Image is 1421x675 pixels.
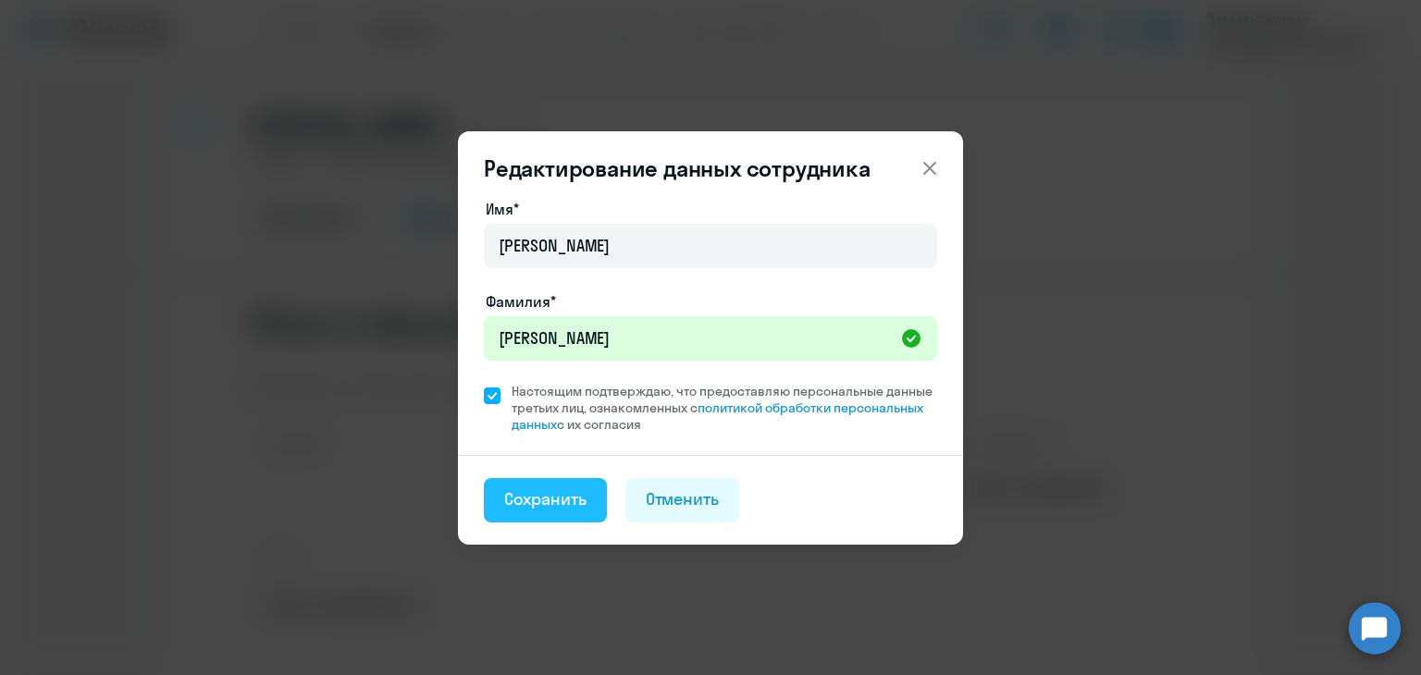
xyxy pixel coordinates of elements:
div: Сохранить [504,487,587,511]
header: Редактирование данных сотрудника [458,153,963,183]
button: Отменить [625,478,740,522]
label: Фамилия* [486,290,556,313]
div: Отменить [646,487,720,511]
button: Сохранить [484,478,607,522]
a: политикой обработки персональных данных [512,399,923,433]
span: Настоящим подтверждаю, что предоставляю персональные данные третьих лиц, ознакомленных с с их сог... [512,383,937,433]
